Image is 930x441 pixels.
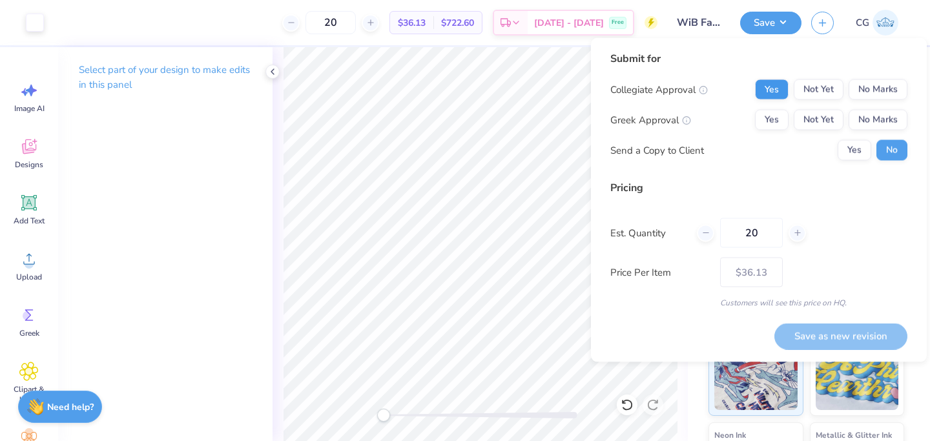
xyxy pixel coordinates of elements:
span: Greek [19,328,39,338]
input: – – [720,218,783,248]
button: Save [740,12,801,34]
button: Yes [755,79,789,100]
a: CG [850,10,904,36]
span: [DATE] - [DATE] [534,16,604,30]
span: Clipart & logos [8,384,50,405]
button: No Marks [849,79,907,100]
span: Add Text [14,216,45,226]
div: Collegiate Approval [610,82,708,97]
p: Select part of your design to make edits in this panel [79,63,252,92]
img: Standard [714,345,798,410]
div: Greek Approval [610,112,691,127]
span: CG [856,15,869,30]
div: Pricing [610,180,907,196]
button: Not Yet [794,110,843,130]
input: Untitled Design [667,10,730,36]
div: Customers will see this price on HQ. [610,297,907,309]
label: Est. Quantity [610,225,687,240]
div: Submit for [610,51,907,67]
div: Send a Copy to Client [610,143,704,158]
span: Upload [16,272,42,282]
button: Yes [838,140,871,161]
button: Not Yet [794,79,843,100]
div: Accessibility label [377,409,390,422]
button: Yes [755,110,789,130]
span: $36.13 [398,16,426,30]
button: No [876,140,907,161]
img: Chloe Guttmann [873,10,898,36]
span: Free [612,18,624,27]
strong: Need help? [47,401,94,413]
button: No Marks [849,110,907,130]
span: $722.60 [441,16,474,30]
input: – – [305,11,356,34]
img: Puff Ink [816,345,899,410]
label: Price Per Item [610,265,710,280]
span: Designs [15,159,43,170]
span: Image AI [14,103,45,114]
